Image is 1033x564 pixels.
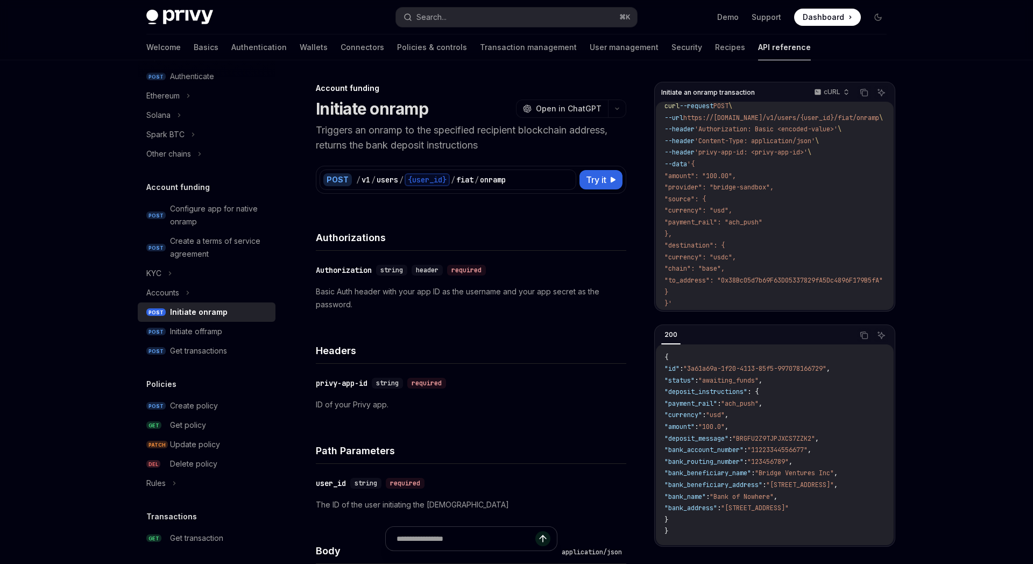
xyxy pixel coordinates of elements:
span: string [380,266,403,274]
span: string [355,479,377,488]
div: / [451,174,455,185]
span: "100.0" [698,422,725,431]
span: : [744,457,747,466]
div: user_id [316,478,346,489]
span: Initiate an onramp transaction [661,88,755,97]
span: POST [713,102,728,110]
a: POSTConfigure app for native onramp [138,199,275,231]
span: --header [664,125,695,133]
span: "usd" [706,411,725,419]
span: "provider": "bridge-sandbox", [664,183,774,192]
a: POSTGet transactions [138,341,275,361]
div: KYC [146,267,161,280]
p: Basic Auth header with your app ID as the username and your app secret as the password. [316,285,626,311]
span: https://[DOMAIN_NAME]/v1/users/{user_id}/fiat/onramp [683,114,879,122]
span: : [702,411,706,419]
a: Recipes [715,34,745,60]
span: "currency": "usdc", [664,253,736,262]
button: Ask AI [874,86,888,100]
h5: Policies [146,378,176,391]
h5: Account funding [146,181,210,194]
span: 'Content-Type: application/json' [695,137,815,145]
a: GETGet policy [138,415,275,435]
span: "source": { [664,195,706,203]
a: PATCHUpdate policy [138,435,275,454]
span: "status" [664,376,695,385]
span: "amount" [664,422,695,431]
span: --data [664,160,687,168]
div: Create policy [170,399,218,412]
div: Spark BTC [146,128,185,141]
a: User management [590,34,659,60]
span: , [826,364,830,373]
div: Get policy [170,419,206,432]
p: The ID of the user initiating the [DEMOGRAPHIC_DATA] [316,498,626,511]
span: POST [146,347,166,355]
span: Dashboard [803,12,844,23]
a: GETGet transaction [138,528,275,548]
div: POST [323,173,352,186]
button: Send message [535,531,550,546]
span: "Bank of Nowhere" [710,492,774,501]
h4: Headers [316,343,626,358]
a: Wallets [300,34,328,60]
span: "payment_rail": "ach_push" [664,218,762,227]
a: Connectors [341,34,384,60]
span: "[STREET_ADDRESS]" [721,504,789,512]
button: Search...⌘K [396,8,637,27]
div: Configure app for native onramp [170,202,269,228]
span: , [834,481,838,489]
div: Get transactions [170,344,227,357]
span: \ [815,137,819,145]
h5: Transactions [146,510,197,523]
span: "currency": "usd", [664,206,732,215]
span: --header [664,148,695,157]
h4: Authorizations [316,230,626,245]
p: cURL [824,88,840,96]
div: Other chains [146,147,191,160]
span: "awaiting_funds" [698,376,759,385]
div: required [386,478,424,489]
span: , [789,457,793,466]
div: Accounts [146,286,179,299]
span: : [680,364,683,373]
a: Demo [717,12,739,23]
span: "to_address": "0x38Bc05d7b69F63D05337829fA5Dc4896F179B5fA" [664,276,883,285]
span: \ [728,102,732,110]
span: : [744,446,747,454]
span: GET [146,534,161,542]
div: Account funding [316,83,626,94]
a: POSTInitiate onramp [138,302,275,322]
span: Try it [586,173,606,186]
span: "BRGFU2Z9TJPJXCS7ZZK2" [732,434,815,443]
div: / [356,174,360,185]
span: } [664,527,668,535]
span: , [834,469,838,477]
span: \ [879,114,883,122]
a: Policies & controls [397,34,467,60]
a: DELDelete policy [138,454,275,474]
span: --request [680,102,713,110]
span: '{ [687,160,695,168]
span: : [728,434,732,443]
span: "id" [664,364,680,373]
button: Open in ChatGPT [516,100,608,118]
span: : [717,504,721,512]
h1: Initiate onramp [316,99,428,118]
span: , [725,411,728,419]
span: "destination": { [664,241,725,250]
button: Copy the contents from the code block [857,86,871,100]
span: POST [146,402,166,410]
a: Basics [194,34,218,60]
span: "[STREET_ADDRESS]" [766,481,834,489]
h4: Path Parameters [316,443,626,458]
span: "bank_beneficiary_name" [664,469,751,477]
a: Welcome [146,34,181,60]
span: } [664,516,668,524]
p: ID of your Privy app. [316,398,626,411]
div: Get transaction [170,532,223,545]
a: POSTCreate a terms of service agreement [138,231,275,264]
span: 'Authorization: Basic <encoded-value>' [695,125,838,133]
div: Rules [146,477,166,490]
button: cURL [808,83,854,102]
